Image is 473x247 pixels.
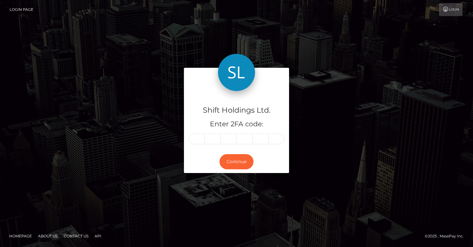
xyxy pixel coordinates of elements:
h5: Enter 2FA code: [189,119,284,129]
a: Homepage [7,231,34,241]
img: Shift Holdings Ltd. [218,54,255,91]
button: Continue [219,154,254,169]
div: © 2025 , MassPay Inc. [425,233,468,240]
a: About Us [36,231,60,241]
h4: Shift Holdings Ltd. [189,105,284,116]
a: Contact Us [61,231,91,241]
a: API [92,231,104,241]
a: Login [439,3,462,16]
a: Login Page [10,3,33,16]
